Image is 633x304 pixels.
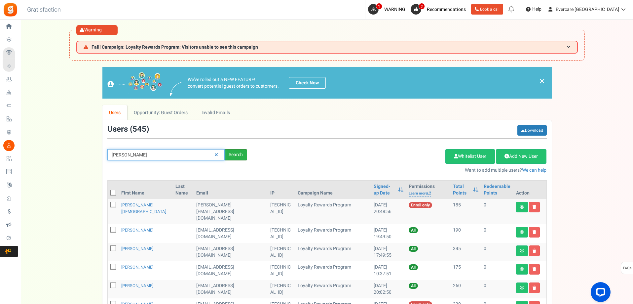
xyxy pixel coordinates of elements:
a: [PERSON_NAME] [121,282,153,289]
a: Users [102,105,128,120]
i: View details [520,205,524,209]
td: [EMAIL_ADDRESS][DOMAIN_NAME] [194,224,268,243]
span: Evercare [GEOGRAPHIC_DATA] [556,6,619,13]
a: Opportunity: Guest Orders [127,105,194,120]
span: Enroll only [409,202,432,208]
span: All [409,227,418,233]
span: 1 [376,3,382,10]
a: 1 WARNING [368,4,408,15]
p: Want to add multiple users? [257,167,547,174]
a: Invalid Emails [195,105,237,120]
th: Permissions [406,181,450,199]
a: Whitelist User [445,149,495,164]
td: [EMAIL_ADDRESS][DOMAIN_NAME] [194,243,268,261]
i: View details [520,249,524,253]
td: [DATE] 19:49:50 [371,224,406,243]
a: [PERSON_NAME] [121,264,153,270]
i: View details [520,286,524,290]
td: [PERSON_NAME][EMAIL_ADDRESS][DOMAIN_NAME] [194,199,268,224]
td: 175 [450,261,481,280]
a: × [539,77,545,85]
td: [TECHNICAL_ID] [268,261,295,280]
a: Check Now [289,77,326,89]
span: All [409,264,418,270]
h3: Users ( ) [107,125,149,134]
td: Loyalty Rewards Program [295,261,371,280]
i: View details [520,230,524,234]
td: [DATE] 17:49:55 [371,243,406,261]
input: Search by email or name [107,149,225,160]
a: Download [517,125,547,136]
span: Fail! Campaign: Loyalty Rewards Program: Visitors unable to see this campaign [92,45,258,50]
span: 545 [132,123,146,135]
img: images [107,72,162,94]
a: Help [523,4,544,15]
td: 260 [450,280,481,298]
h3: Gratisfaction [20,3,68,17]
span: Help [531,6,541,13]
td: Loyalty Rewards Program [295,280,371,298]
i: Delete user [533,249,536,253]
td: [TECHNICAL_ID] [268,199,295,224]
span: Recommendations [427,6,466,13]
th: Last Name [173,181,194,199]
td: [EMAIL_ADDRESS][DOMAIN_NAME] [194,280,268,298]
td: Loyalty Rewards Program [295,224,371,243]
td: [TECHNICAL_ID] [268,224,295,243]
a: Signed-up Date [374,183,395,196]
td: [EMAIL_ADDRESS][DOMAIN_NAME] [194,261,268,280]
td: [TECHNICAL_ID] [268,243,295,261]
a: Learn more [409,191,431,196]
i: Delete user [533,267,536,271]
a: [PERSON_NAME] [121,245,153,252]
img: images [170,82,183,96]
td: 345 [450,243,481,261]
th: First Name [119,181,173,199]
th: Action [513,181,546,199]
div: Warning [76,25,118,35]
span: All [409,283,418,289]
a: Book a call [471,4,503,15]
td: 0 [481,199,513,224]
a: [PERSON_NAME] [121,227,153,233]
i: Delete user [533,230,536,234]
td: 0 [481,224,513,243]
th: Email [194,181,268,199]
th: Campaign Name [295,181,371,199]
i: Delete user [533,205,536,209]
td: 190 [450,224,481,243]
th: IP [268,181,295,199]
span: 2 [419,3,425,10]
td: 0 [481,280,513,298]
img: Gratisfaction [3,2,18,17]
td: [DATE] 20:02:50 [371,280,406,298]
td: [TECHNICAL_ID] [268,280,295,298]
i: View details [520,267,524,271]
td: 185 [450,199,481,224]
a: Reset [211,149,221,161]
a: [PERSON_NAME][DEMOGRAPHIC_DATA] [121,202,166,215]
a: 2 Recommendations [411,4,468,15]
td: [DATE] 10:37:51 [371,261,406,280]
div: Search [225,149,247,160]
a: Total Points [453,183,470,196]
td: [DATE] 20:48:56 [371,199,406,224]
i: Delete user [533,286,536,290]
a: Redeemable Points [484,183,511,196]
td: 0 [481,261,513,280]
td: Loyalty Rewards Program [295,243,371,261]
td: 0 [481,243,513,261]
a: Add New User [496,149,546,164]
span: All [409,246,418,252]
span: FAQs [623,262,632,275]
a: We can help [522,167,546,174]
p: We've rolled out a NEW FEATURE! convert potential guest orders to customers. [188,76,279,90]
td: Loyalty Rewards Program [295,199,371,224]
span: WARNING [384,6,405,13]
